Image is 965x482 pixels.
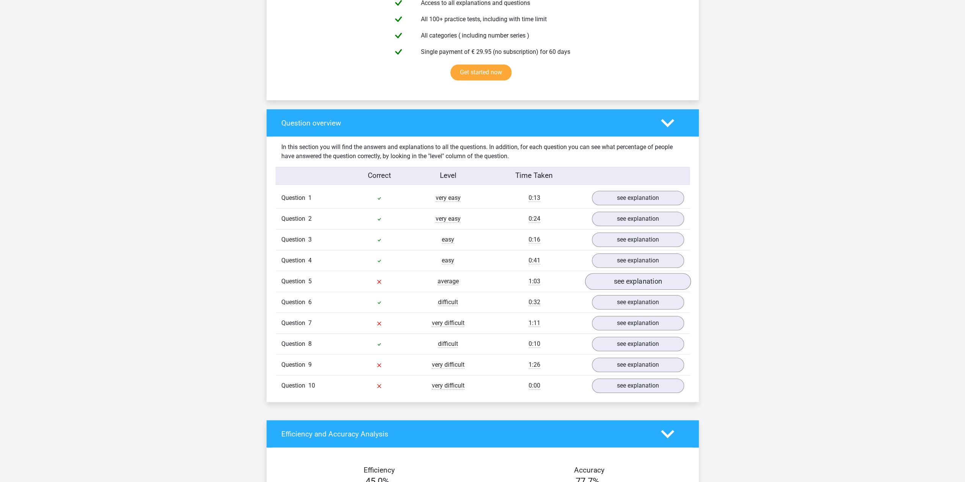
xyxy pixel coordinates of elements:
[592,212,684,226] a: see explanation
[592,232,684,247] a: see explanation
[592,253,684,268] a: see explanation
[592,295,684,309] a: see explanation
[529,298,540,306] span: 0:32
[414,170,483,181] div: Level
[592,316,684,330] a: see explanation
[281,381,308,390] span: Question
[281,466,477,474] h4: Efficiency
[281,235,308,244] span: Question
[281,214,308,223] span: Question
[345,170,414,181] div: Correct
[308,236,312,243] span: 3
[281,277,308,286] span: Question
[592,337,684,351] a: see explanation
[529,257,540,264] span: 0:41
[281,360,308,369] span: Question
[436,215,461,223] span: very easy
[432,361,464,369] span: very difficult
[529,278,540,285] span: 1:03
[308,319,312,327] span: 7
[442,257,454,264] span: easy
[281,119,650,127] h4: Question overview
[529,194,540,202] span: 0:13
[438,298,458,306] span: difficult
[308,298,312,306] span: 6
[482,170,586,181] div: Time Taken
[308,361,312,368] span: 9
[281,298,308,307] span: Question
[529,215,540,223] span: 0:24
[529,236,540,243] span: 0:16
[450,64,512,80] a: Get started now
[276,143,690,161] div: In this section you will find the answers and explanations to all the questions. In addition, for...
[592,378,684,393] a: see explanation
[308,215,312,222] span: 2
[281,339,308,349] span: Question
[308,194,312,201] span: 1
[308,257,312,264] span: 4
[592,191,684,205] a: see explanation
[529,319,540,327] span: 1:11
[585,273,690,290] a: see explanation
[529,382,540,389] span: 0:00
[438,340,458,348] span: difficult
[529,340,540,348] span: 0:10
[281,430,650,438] h4: Efficiency and Accuracy Analysis
[308,382,315,389] span: 10
[438,278,459,285] span: average
[491,466,687,474] h4: Accuracy
[281,193,308,203] span: Question
[592,358,684,372] a: see explanation
[436,194,461,202] span: very easy
[308,340,312,347] span: 8
[442,236,454,243] span: easy
[281,256,308,265] span: Question
[432,382,464,389] span: very difficult
[529,361,540,369] span: 1:26
[308,278,312,285] span: 5
[281,319,308,328] span: Question
[432,319,464,327] span: very difficult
